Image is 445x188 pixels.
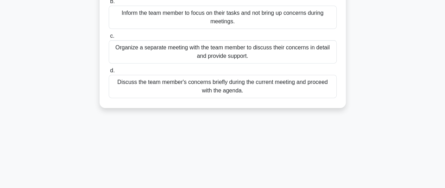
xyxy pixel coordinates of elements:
[109,40,337,63] div: Organize a separate meeting with the team member to discuss their concerns in detail and provide ...
[110,67,115,73] span: d.
[109,75,337,98] div: Discuss the team member's concerns briefly during the current meeting and proceed with the agenda.
[109,6,337,29] div: Inform the team member to focus on their tasks and not bring up concerns during meetings.
[110,33,114,39] span: c.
